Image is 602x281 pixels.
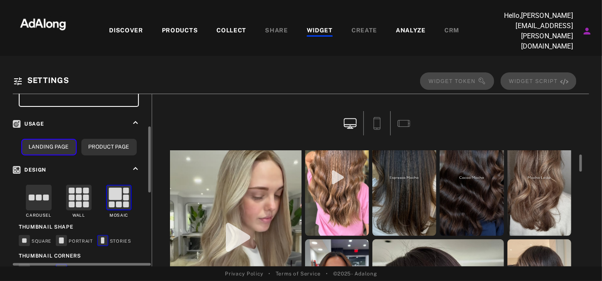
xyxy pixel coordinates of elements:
[303,118,371,237] div: open the preview of the instagram content created by rajaazzi
[131,164,140,173] i: keyboard_arrow_up
[19,252,139,260] div: Thumbnail Corners
[131,118,140,127] i: keyboard_arrow_up
[396,26,426,36] div: ANALYZE
[225,270,263,278] a: Privacy Policy
[559,240,602,281] iframe: Chat Widget
[13,121,44,127] span: Usage
[72,212,85,219] div: Wall
[265,26,288,36] div: SHARE
[56,235,93,248] div: PORTRAIT
[216,26,246,36] div: COLLECT
[488,11,573,52] p: Hello, [PERSON_NAME][EMAIL_ADDRESS][PERSON_NAME][DOMAIN_NAME]
[109,26,143,36] div: DISCOVER
[97,235,131,248] div: STORIES
[27,76,69,85] span: Settings
[21,139,77,155] button: Landing Page
[109,212,128,219] div: Mosaic
[307,26,333,36] div: WIDGET
[506,118,573,237] div: open the preview of the instagram content created by haireducationbyloreal
[326,270,328,278] span: •
[444,26,459,36] div: CRM
[559,240,602,281] div: Widget de chat
[438,118,505,237] div: open the preview of the instagram content created by haireducationbyloreal
[19,235,52,248] div: SQUARE
[371,118,438,237] div: open the preview of the instagram content created by haireducationbyloreal
[501,72,576,90] span: ⚠️ Please save or reset your changes to copy the script
[162,26,198,36] div: PRODUCTS
[333,270,377,278] span: © 2025 - Adalong
[26,212,52,219] div: Carousel
[13,167,46,173] span: Design
[580,24,594,38] button: Account settings
[268,270,271,278] span: •
[6,11,81,36] img: 63233d7d88ed69de3c212112c67096b6.png
[351,26,377,36] div: CREATE
[276,270,321,278] a: Terms of Service
[19,223,139,231] div: Thumbnail Shape
[420,72,494,90] span: ⚠️ Please save or reset your changes to copy the token
[81,139,137,155] button: Product Page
